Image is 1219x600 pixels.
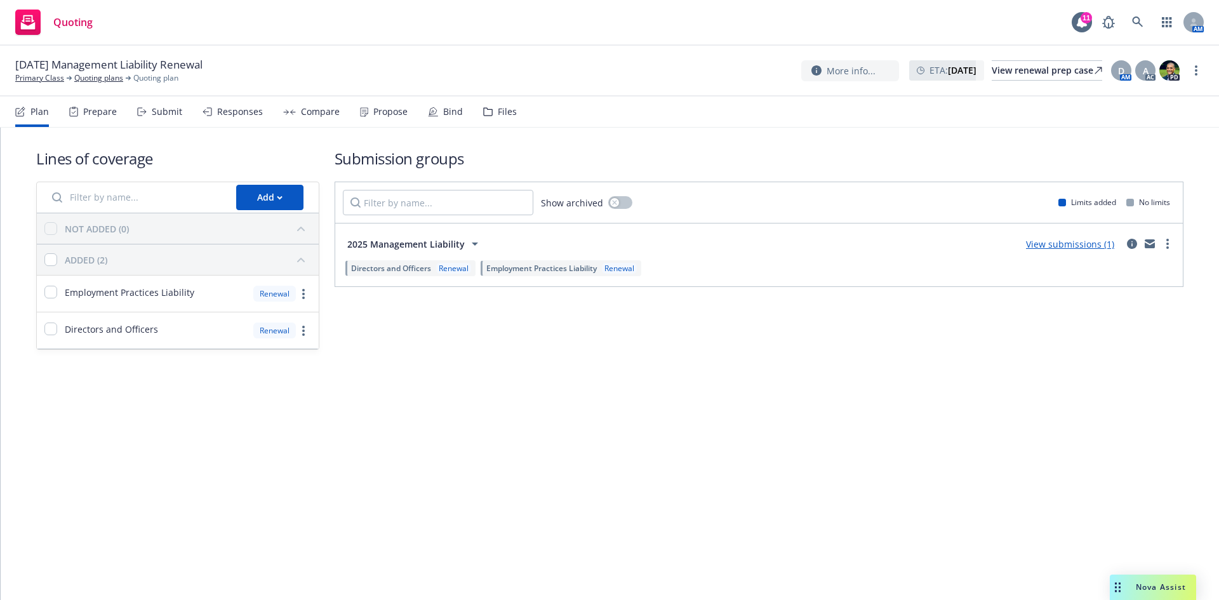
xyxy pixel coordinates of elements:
a: View renewal prep case [992,60,1102,81]
button: ADDED (2) [65,250,311,270]
span: ETA : [929,63,976,77]
span: Quoting [53,17,93,27]
a: Quoting plans [74,72,123,84]
a: more [1160,236,1175,251]
span: A [1143,64,1149,77]
div: Propose [373,107,408,117]
span: Directors and Officers [351,263,431,274]
a: mail [1142,236,1157,251]
div: Renewal [253,286,296,302]
span: Directors and Officers [65,323,158,336]
button: NOT ADDED (0) [65,218,311,239]
div: Renewal [436,263,471,274]
div: Renewal [602,263,637,274]
span: Show archived [541,196,603,210]
span: More info... [827,64,876,77]
button: 2025 Management Liability [343,231,487,257]
div: Compare [301,107,340,117]
span: [DATE] Management Liability Renewal [15,57,203,72]
button: More info... [801,60,899,81]
input: Filter by name... [44,185,229,210]
strong: [DATE] [948,64,976,76]
a: View submissions (1) [1026,238,1114,250]
div: Add [257,185,283,210]
div: Responses [217,107,263,117]
span: Nova Assist [1136,582,1186,592]
h1: Submission groups [335,148,1183,169]
button: Add [236,185,303,210]
div: Submit [152,107,182,117]
a: circleInformation [1124,236,1140,251]
span: D [1118,64,1124,77]
a: more [296,323,311,338]
div: 11 [1081,12,1092,23]
div: Renewal [253,323,296,338]
h1: Lines of coverage [36,148,319,169]
div: No limits [1126,197,1170,208]
input: Filter by name... [343,190,533,215]
span: 2025 Management Liability [347,237,465,251]
button: Nova Assist [1110,575,1196,600]
div: Drag to move [1110,575,1126,600]
a: more [1189,63,1204,78]
img: photo [1159,60,1180,81]
a: Report a Bug [1096,10,1121,35]
div: Limits added [1058,197,1116,208]
div: Prepare [83,107,117,117]
span: Employment Practices Liability [486,263,597,274]
a: Search [1125,10,1150,35]
a: Quoting [10,4,98,40]
a: Primary Class [15,72,64,84]
span: Quoting plan [133,72,178,84]
div: Bind [443,107,463,117]
span: Employment Practices Liability [65,286,194,299]
a: Switch app [1154,10,1180,35]
div: ADDED (2) [65,253,107,267]
a: more [296,286,311,302]
div: Files [498,107,517,117]
div: View renewal prep case [992,61,1102,80]
div: NOT ADDED (0) [65,222,129,236]
div: Plan [30,107,49,117]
